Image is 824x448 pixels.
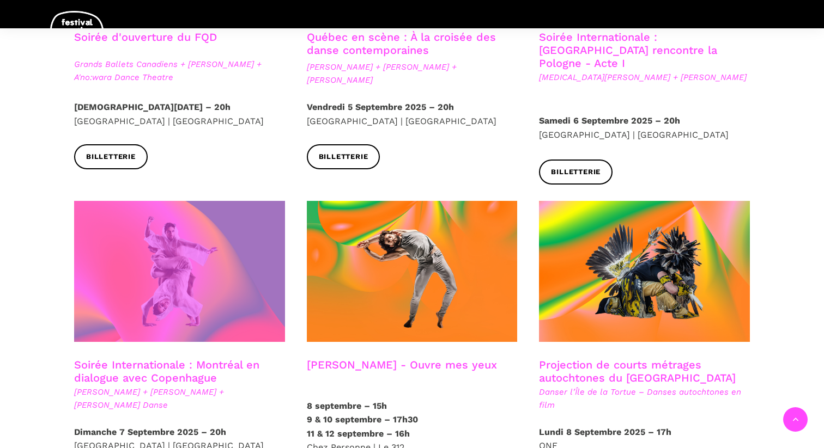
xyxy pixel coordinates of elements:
strong: Samedi 6 Septembre 2025 – 20h [539,115,680,126]
span: Billetterie [319,151,368,163]
a: Soirée Internationale : Montréal en dialogue avec Copenhague [74,358,259,384]
h3: [PERSON_NAME] - Ouvre mes yeux [307,358,497,385]
a: Actualités [420,24,472,56]
span: [PERSON_NAME] + [PERSON_NAME] + [PERSON_NAME] [307,60,518,87]
a: Programmation [159,24,255,56]
a: Québec en scène : À la croisée des danse contemporaines [307,30,496,57]
strong: 8 septembre – 15h [307,401,387,411]
span: Billetterie [551,167,601,178]
p: [GEOGRAPHIC_DATA] | [GEOGRAPHIC_DATA] [74,100,285,128]
a: Contact [695,24,737,56]
span: Grands Ballets Canadiens + [PERSON_NAME] + A'no:wara Dance Theatre [74,58,285,84]
a: A Propos [306,24,368,56]
a: Billetterie [539,159,613,184]
span: [PERSON_NAME] + [PERSON_NAME] + [PERSON_NAME] Danse [74,385,285,412]
strong: 9 & 10 septembre – 17h30 11 & 12 septembre – 16h [307,414,418,439]
img: logo-fqd-med [50,11,105,55]
strong: Dimanche 7 Septembre 2025 – 20h [74,427,226,437]
strong: [DEMOGRAPHIC_DATA][DATE] – 20h [74,102,231,112]
a: Soirée d'ouverture du FQD [74,30,217,44]
span: [MEDICAL_DATA][PERSON_NAME] + [PERSON_NAME] [539,71,750,84]
span: Billetterie [86,151,136,163]
p: [GEOGRAPHIC_DATA] | [GEOGRAPHIC_DATA] [539,114,750,142]
a: Soirée Internationale : [GEOGRAPHIC_DATA] rencontre la Pologne - Acte I [539,30,717,70]
p: [GEOGRAPHIC_DATA] | [GEOGRAPHIC_DATA] [307,100,518,128]
a: Médiation culturelle [524,24,644,56]
strong: Lundi 8 Septembre 2025 – 17h [539,427,671,437]
a: Billetterie [74,144,148,169]
strong: Vendredi 5 Septembre 2025 – 20h [307,102,454,112]
span: Danser l’Île de la Tortue – Danses autochtones en film [539,385,750,412]
a: Billetterie [307,144,380,169]
h3: Projection de courts métrages autochtones du [GEOGRAPHIC_DATA] [539,358,750,385]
